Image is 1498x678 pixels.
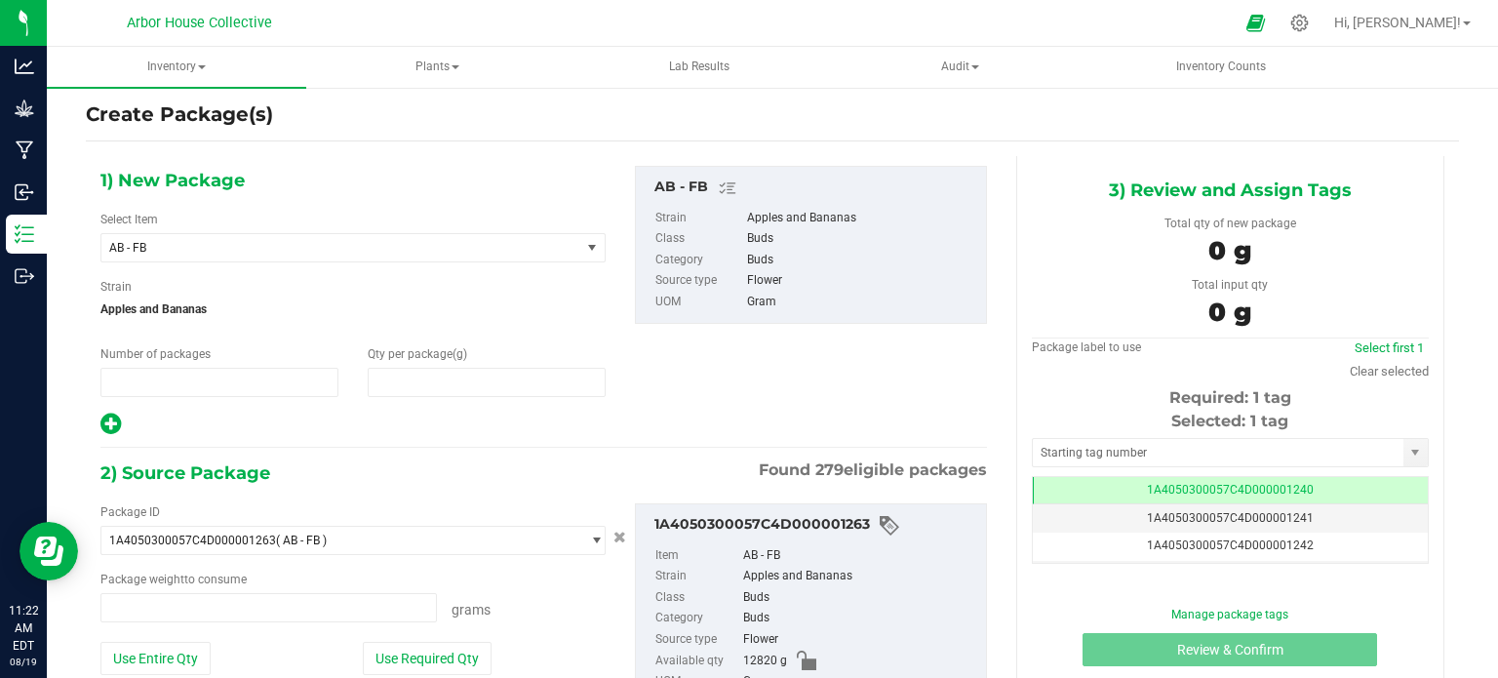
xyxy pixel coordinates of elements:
[100,573,247,586] span: Package to consume
[149,573,184,586] span: weight
[15,57,34,76] inline-svg: Analytics
[1355,340,1424,355] a: Select first 1
[1403,439,1428,466] span: select
[1234,4,1278,42] span: Open Ecommerce Menu
[1147,538,1314,552] span: 1A4050300057C4D000001242
[15,182,34,202] inline-svg: Inbound
[100,278,132,296] label: Strain
[1083,633,1377,666] button: Review & Confirm
[1287,14,1312,32] div: Manage settings
[747,270,976,292] div: Flower
[655,651,739,672] label: Available qty
[100,421,121,435] span: Add new output
[15,99,34,118] inline-svg: Grow
[1091,47,1351,88] a: Inventory Counts
[643,59,756,75] span: Lab Results
[86,100,273,129] h4: Create Package(s)
[655,566,739,587] label: Strain
[608,524,632,552] button: Cancel button
[655,270,743,292] label: Source type
[815,460,844,479] span: 279
[9,655,38,669] p: 08/19
[100,459,270,488] span: 2) Source Package
[109,241,554,255] span: AB - FB
[655,545,739,567] label: Item
[570,47,829,88] a: Lab Results
[453,347,467,361] span: (g)
[1147,511,1314,525] span: 1A4050300057C4D000001241
[655,250,743,271] label: Category
[655,208,743,229] label: Strain
[747,292,976,313] div: Gram
[830,47,1089,88] a: Audit
[747,250,976,271] div: Buds
[655,629,739,651] label: Source type
[1109,176,1352,205] span: 3) Review and Assign Tags
[654,514,976,538] div: 1A4050300057C4D000001263
[743,587,976,609] div: Buds
[743,608,976,629] div: Buds
[276,534,327,547] span: ( AB - FB )
[655,228,743,250] label: Class
[579,234,604,261] span: select
[1208,297,1251,328] span: 0 g
[452,602,491,618] span: Grams
[15,140,34,160] inline-svg: Manufacturing
[368,347,467,361] span: Qty per package
[1164,217,1296,230] span: Total qty of new package
[1171,412,1288,430] span: Selected: 1 tag
[100,347,211,361] span: Number of packages
[655,608,739,629] label: Category
[100,211,158,228] label: Select Item
[655,587,739,609] label: Class
[308,47,568,88] a: Plants
[579,527,604,554] span: select
[20,522,78,580] iframe: Resource center
[100,505,160,519] span: Package ID
[1032,340,1141,354] span: Package label to use
[1192,278,1268,292] span: Total input qty
[127,15,272,31] span: Arbor House Collective
[1150,59,1292,75] span: Inventory Counts
[109,534,276,547] span: 1A4050300057C4D000001263
[1334,15,1461,30] span: Hi, [PERSON_NAME]!
[655,292,743,313] label: UOM
[831,48,1088,87] span: Audit
[654,177,976,200] div: AB - FB
[747,208,976,229] div: Apples and Bananas
[309,48,567,87] span: Plants
[743,629,976,651] div: Flower
[1171,608,1288,621] a: Manage package tags
[743,566,976,587] div: Apples and Bananas
[747,228,976,250] div: Buds
[1033,439,1403,466] input: Starting tag number
[9,602,38,655] p: 11:22 AM EDT
[759,459,987,482] span: Found eligible packages
[1208,235,1251,266] span: 0 g
[15,224,34,244] inline-svg: Inventory
[100,166,245,195] span: 1) New Package
[363,642,492,675] button: Use Required Qty
[1147,483,1314,497] span: 1A4050300057C4D000001240
[15,266,34,286] inline-svg: Outbound
[47,47,306,88] a: Inventory
[1169,388,1291,407] span: Required: 1 tag
[100,295,606,324] span: Apples and Bananas
[101,369,337,396] input: 1
[1350,364,1429,379] a: Clear selected
[743,545,976,567] div: AB - FB
[369,369,605,396] input: 0
[743,651,787,672] span: 12820 g
[100,642,211,675] button: Use Entire Qty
